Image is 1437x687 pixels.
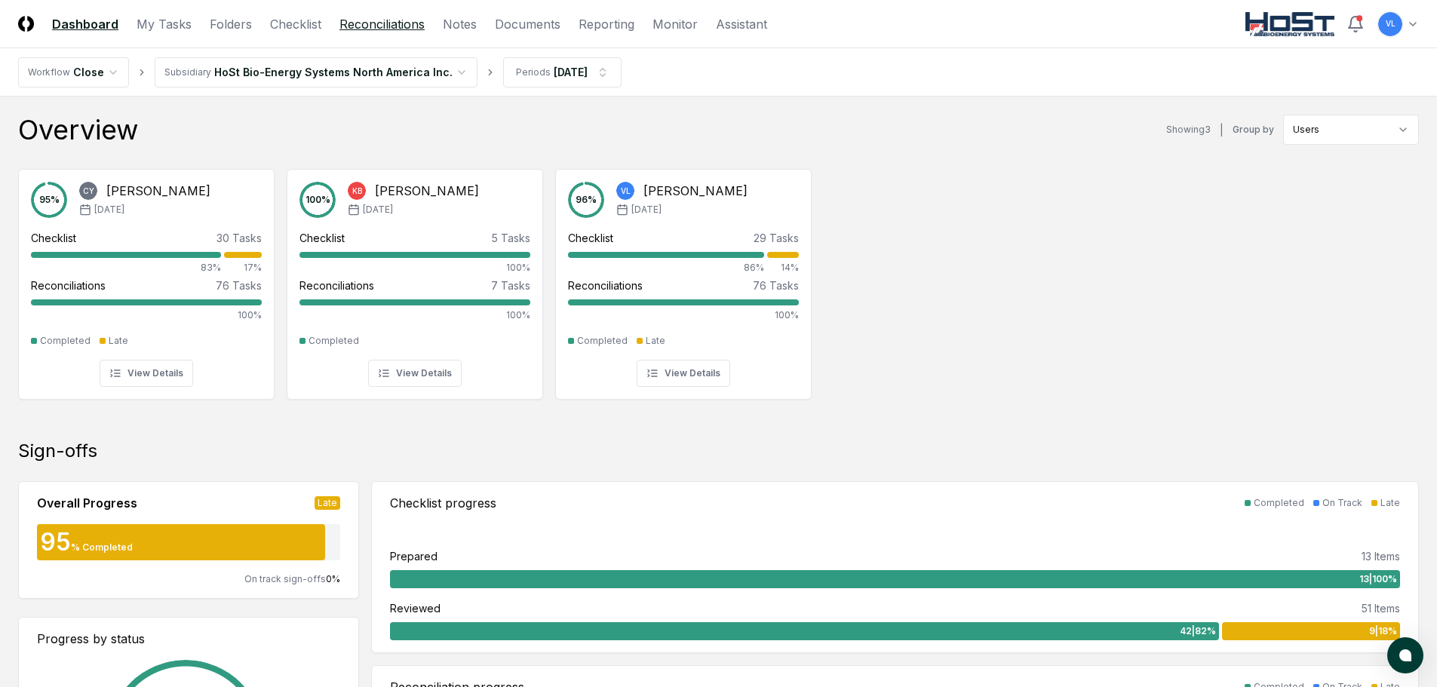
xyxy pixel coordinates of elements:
div: Reconciliations [31,278,106,293]
div: Reconciliations [568,278,643,293]
div: Checklist [299,230,345,246]
img: Logo [18,16,34,32]
span: VL [1386,18,1396,29]
span: 42 | 82 % [1180,624,1216,638]
button: View Details [637,360,730,387]
div: Periods [516,66,551,79]
span: KB [352,186,362,197]
div: Completed [40,334,91,348]
div: 51 Items [1362,600,1400,616]
div: 13 Items [1362,548,1400,564]
a: Dashboard [52,15,118,33]
span: On track sign-offs [244,573,326,584]
span: 9 | 18 % [1369,624,1397,638]
div: 83% [31,261,221,274]
div: 30 Tasks [216,230,262,246]
span: [DATE] [363,203,393,216]
button: View Details [368,360,462,387]
div: Completed [577,334,628,348]
a: Notes [443,15,477,33]
div: Overall Progress [37,494,137,512]
button: Periods[DATE] [503,57,622,87]
a: Checklist [270,15,321,33]
a: Checklist progressCompletedOn TrackLatePrepared13 Items13|100%Reviewed51 Items42|82%9|18% [371,481,1419,653]
div: Reconciliations [299,278,374,293]
div: 100% [568,308,799,322]
div: 76 Tasks [216,278,262,293]
div: | [1220,122,1224,138]
div: Checklist progress [390,494,496,512]
div: [PERSON_NAME] [375,182,479,200]
span: [DATE] [94,203,124,216]
nav: breadcrumb [18,57,622,87]
div: Late [1380,496,1400,510]
a: Documents [495,15,560,33]
div: % Completed [71,541,133,554]
span: [DATE] [631,203,662,216]
div: Late [109,334,128,348]
div: 14% [767,261,799,274]
div: Checklist [568,230,613,246]
div: Subsidiary [164,66,211,79]
div: 76 Tasks [753,278,799,293]
div: 86% [568,261,764,274]
a: My Tasks [137,15,192,33]
a: 95%CY[PERSON_NAME][DATE]Checklist30 Tasks83%17%Reconciliations76 Tasks100%CompletedLateView Details [18,157,275,400]
span: CY [83,186,94,197]
div: Completed [309,334,359,348]
img: HoSt BioEnergy logo [1245,12,1335,36]
div: 29 Tasks [754,230,799,246]
span: 13 | 100 % [1359,572,1397,586]
div: Showing 3 [1166,123,1211,136]
div: [PERSON_NAME] [106,182,210,200]
label: Group by [1233,125,1274,134]
div: [DATE] [554,64,588,80]
a: Assistant [716,15,767,33]
div: 100% [299,261,530,274]
div: [PERSON_NAME] [643,182,748,200]
button: View Details [100,360,193,387]
a: 96%VL[PERSON_NAME][DATE]Checklist29 Tasks86%14%Reconciliations76 Tasks100%CompletedLateView Details [555,157,812,400]
div: 17% [224,261,262,274]
a: Monitor [652,15,698,33]
div: Checklist [31,230,76,246]
div: Reviewed [390,600,441,616]
div: 7 Tasks [491,278,530,293]
button: atlas-launcher [1387,637,1423,673]
div: Workflow [28,66,70,79]
span: VL [621,186,631,197]
div: 100% [299,308,530,322]
div: Prepared [390,548,438,564]
a: 100%KB[PERSON_NAME][DATE]Checklist5 Tasks100%Reconciliations7 Tasks100%CompletedView Details [287,157,543,400]
div: Sign-offs [18,439,1419,463]
a: Reconciliations [339,15,425,33]
a: Folders [210,15,252,33]
div: Overview [18,115,138,145]
div: Late [646,334,665,348]
div: Completed [1254,496,1304,510]
div: Late [315,496,340,510]
div: Progress by status [37,630,340,648]
a: Reporting [579,15,634,33]
div: On Track [1322,496,1362,510]
span: 0 % [326,573,340,584]
button: VL [1377,11,1404,38]
div: 100% [31,308,262,322]
div: 95 [37,530,71,554]
div: 5 Tasks [492,230,530,246]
